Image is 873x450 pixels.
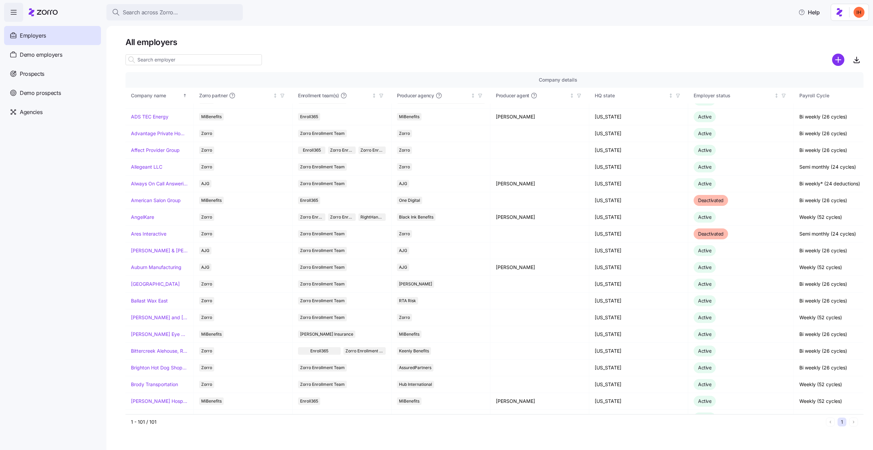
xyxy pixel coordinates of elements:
th: HQ stateNot sorted [589,88,688,103]
span: Hub International [399,381,432,388]
a: Ares Interactive [131,230,166,237]
span: Zorro [399,230,410,238]
span: Zorro [201,230,212,238]
td: [PERSON_NAME] [490,209,589,226]
td: [US_STATE] [589,393,688,410]
a: [PERSON_NAME] and [PERSON_NAME]'s Furniture [131,314,188,321]
td: [US_STATE] [589,276,688,293]
img: f3711480c2c985a33e19d88a07d4c111 [854,7,864,18]
span: Keenly Benefits [399,347,429,355]
td: [US_STATE] [589,142,688,159]
span: Deactivated [698,197,724,203]
span: One Digital [399,197,420,204]
span: AJG [399,180,407,187]
span: MiBenefits [201,397,222,405]
td: [US_STATE] [589,226,688,242]
td: [US_STATE] [589,175,688,192]
span: Enroll365 [300,113,318,121]
td: [US_STATE] [589,360,688,376]
span: Zorro Enrollment Team [300,180,345,187]
span: Deactivated [698,231,724,237]
div: Not sorted [668,93,673,98]
a: [PERSON_NAME] & [PERSON_NAME]'s [131,247,188,254]
div: Not sorted [774,93,779,98]
a: Advantage Private Home Care [131,130,188,137]
div: Not sorted [273,93,278,98]
span: AssuredPartners [399,364,431,371]
span: MiBenefits [201,197,222,204]
span: Zorro Enrollment Team [300,163,345,171]
span: AJG [201,247,209,254]
th: Company nameSorted ascending [125,88,194,103]
a: Auburn Manufacturing [131,264,181,271]
span: Employers [20,31,46,40]
div: Employer status [694,92,773,99]
span: Active [698,314,711,320]
span: RTA Risk [399,297,416,305]
span: Zorro Enrollment Team [300,130,345,137]
span: Zorro Enrollment Team [300,297,345,305]
span: AJG [201,264,209,271]
td: [PERSON_NAME] [490,175,589,192]
th: Employer statusNot sorted [688,88,794,103]
td: [US_STATE] [589,259,688,276]
th: Enrollment team(s)Not sorted [293,88,391,103]
td: [PERSON_NAME] [490,109,589,125]
td: [PERSON_NAME] [490,259,589,276]
th: Producer agentNot sorted [490,88,589,103]
span: Enroll365 [303,146,321,154]
span: Zorro Enrollment Experts [330,213,353,221]
span: MiBenefits [201,331,222,338]
span: Zorro [399,163,410,171]
span: RightHandMan Financial [360,213,384,221]
span: Active [698,264,711,270]
span: Active [698,130,711,136]
span: Active [698,281,711,287]
a: [GEOGRAPHIC_DATA] [131,281,180,287]
span: Zorro [399,130,410,137]
a: Ballast Wax East [131,297,168,304]
span: Active [698,214,711,220]
a: Allegeant LLC [131,164,162,170]
span: MiBenefits [399,397,419,405]
input: Search employer [125,54,262,65]
td: [PERSON_NAME] [490,393,589,410]
a: Prospects [4,64,101,83]
span: Active [698,331,711,337]
span: Help [798,8,820,16]
td: [US_STATE] [589,159,688,175]
span: Zorro [399,314,410,321]
button: Search across Zorro... [106,4,243,20]
th: Producer agencyNot sorted [391,88,490,103]
a: Agencies [4,102,101,122]
span: [PERSON_NAME] Insurance [300,331,353,338]
span: AJG [399,264,407,271]
span: Enroll365 [300,197,318,204]
span: Black Ink Benefits [399,213,433,221]
span: Zorro [201,314,212,321]
span: MiBenefits [399,113,419,121]
a: Always On Call Answering Service [131,180,188,187]
div: Sorted ascending [182,93,187,98]
td: [US_STATE] [589,293,688,309]
span: [PERSON_NAME] [399,280,432,288]
span: Agencies [20,108,42,116]
span: Zorro Enrollment Experts [360,146,384,154]
div: Payroll Cycle [799,92,872,99]
span: Zorro Enrollment Team [300,247,345,254]
span: Zorro [201,347,212,355]
div: Not sorted [471,93,475,98]
a: Bittercreek Alehouse, Red Feather Lounge, Diablo & Sons Saloon [131,348,188,354]
div: Not sorted [569,93,574,98]
div: HQ state [595,92,667,99]
td: [US_STATE] [589,109,688,125]
span: MiBenefits [399,331,419,338]
td: [US_STATE] [589,343,688,360]
a: Affect Provider Group [131,147,180,154]
span: Active [698,181,711,186]
button: Next page [849,418,858,426]
span: Active [698,298,711,304]
a: American Salon Group [131,197,181,204]
span: Producer agent [496,92,529,99]
button: Help [793,5,825,19]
